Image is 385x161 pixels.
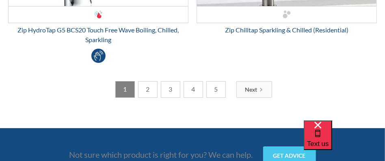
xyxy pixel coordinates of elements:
a: 1 [115,81,135,98]
a: 4 [184,81,203,98]
div: List [8,81,377,98]
div: Zip HydroTap G5 BCS20 Touch Free Wave Boiling, Chilled, Sparkling [8,25,188,45]
p: Not sure which product is right for you? We can help. [69,148,253,161]
a: 2 [138,81,158,98]
div: Next [245,85,257,94]
a: 5 [206,81,226,98]
iframe: podium webchat widget bubble [304,120,385,161]
div: Zip Chilltap Sparkling & Chilled (Residential) [197,25,377,35]
a: 3 [161,81,180,98]
a: Next Page [236,81,272,98]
